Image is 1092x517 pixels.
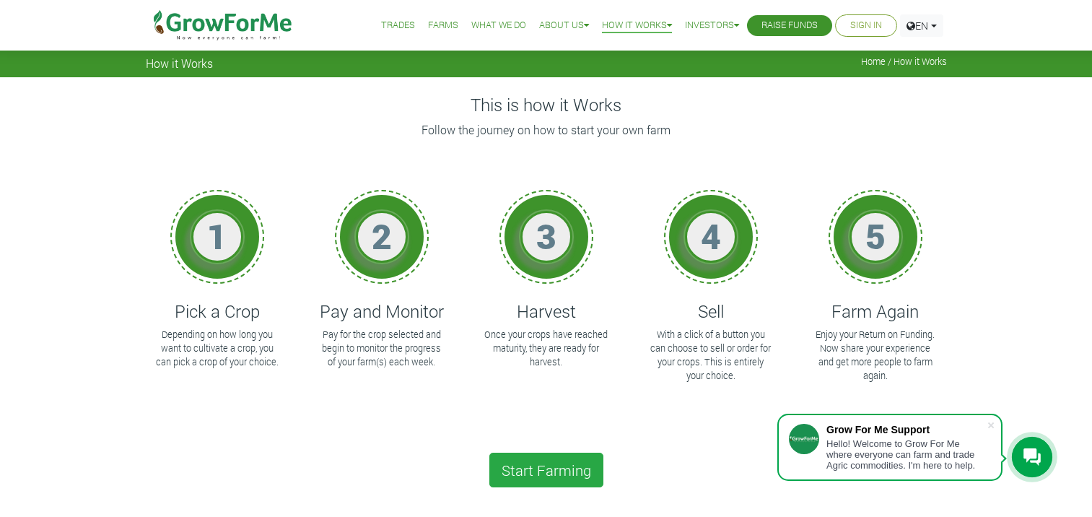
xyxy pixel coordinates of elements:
a: About Us [539,18,589,33]
div: Hello! Welcome to Grow For Me where everyone can farm and trade Agric commodities. I'm here to help. [826,438,987,471]
span: How it Works [146,56,213,70]
a: Trades [381,18,415,33]
h1: 1 [196,215,239,257]
p: With a click of a button you can choose to sell or order for your crops. This is entirely your ch... [649,328,773,383]
h4: Farm Again [811,301,940,322]
p: Follow the journey on how to start your own farm [148,121,945,139]
h1: 4 [689,215,733,257]
h4: Harvest [482,301,611,322]
a: Investors [685,18,739,33]
h1: 5 [854,215,897,257]
p: Enjoy your Return on Funding. Now share your experience and get more people to farm again. [813,328,938,383]
div: Grow For Me Support [826,424,987,435]
h4: This is how it Works [146,95,947,116]
p: Pay for the crop selected and begin to monitor the progress of your farm(s) each week. [320,328,444,370]
h4: Pick a Crop [153,301,281,322]
h1: 3 [525,215,568,257]
h4: Sell [647,301,775,322]
a: Raise Funds [761,18,818,33]
a: How it Works [602,18,672,33]
a: EN [900,14,943,37]
h4: Pay and Monitor [318,301,446,322]
p: Depending on how long you want to cultivate a crop, you can pick a crop of your choice. [155,328,279,370]
span: Home / How it Works [861,56,947,67]
h1: 2 [360,215,403,257]
a: Farms [428,18,458,33]
a: Start Farming [489,453,603,487]
a: Sign In [850,18,882,33]
p: Once your crops have reached maturity, they are ready for harvest. [484,328,608,370]
a: What We Do [471,18,526,33]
